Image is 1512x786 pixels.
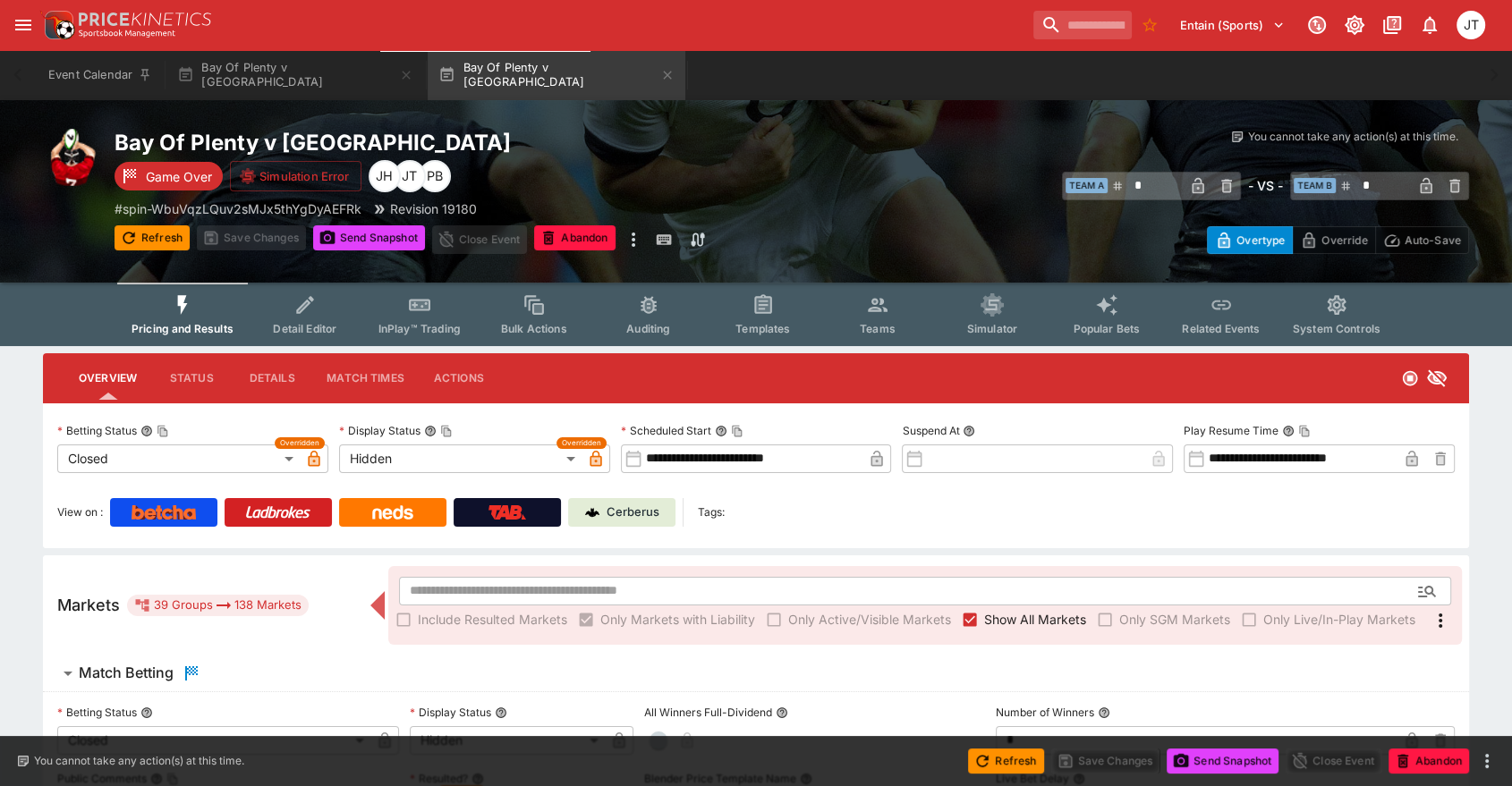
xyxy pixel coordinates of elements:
span: Team B [1294,178,1336,193]
button: Scheduled StartCopy To Clipboard [715,425,727,437]
button: Display Status [495,706,507,719]
button: Bay Of Plenty v [GEOGRAPHIC_DATA] [428,50,685,100]
button: Joshua Thomson [1451,5,1491,45]
img: PriceKinetics Logo [39,7,75,43]
a: Cerberus [568,498,675,527]
span: Bulk Actions [501,322,567,335]
div: 39 Groups 138 Markets [134,595,302,616]
div: Joshua Thomson [1457,11,1485,39]
p: Display Status [410,705,491,720]
p: You cannot take any action(s) at this time. [34,753,244,769]
button: Abandon [534,225,615,250]
button: Overview [64,357,151,400]
button: Actions [419,357,499,400]
button: Copy To Clipboard [157,425,169,437]
p: Betting Status [57,705,137,720]
span: Overridden [280,437,319,449]
button: Auto-Save [1375,226,1469,254]
button: Bay Of Plenty v [GEOGRAPHIC_DATA] [166,50,424,100]
label: View on : [57,498,103,527]
h5: Markets [57,595,120,615]
span: Auditing [626,322,670,335]
span: Templates [735,322,790,335]
img: Betcha [132,505,196,520]
div: Jiahao Hao [369,160,401,192]
div: Closed [57,444,300,473]
button: Number of Winners [1098,706,1110,719]
span: Popular Bets [1073,322,1140,335]
button: Toggle light/dark mode [1338,9,1371,41]
label: Tags: [698,498,725,527]
img: TabNZ [488,505,526,520]
button: Suspend At [963,425,975,437]
svg: Hidden [1426,368,1448,389]
span: Mark an event as closed and abandoned. [534,228,615,246]
button: Event Calendar [38,50,163,100]
svg: Closed [1401,369,1419,387]
button: Abandon [1389,748,1469,773]
h6: - VS - [1248,176,1283,195]
span: Show All Markets [984,610,1086,629]
button: Display StatusCopy To Clipboard [424,425,437,437]
button: Connected to PK [1301,9,1333,41]
p: Revision 19180 [390,199,477,218]
button: Open [1411,575,1443,607]
span: Overridden [562,437,601,449]
img: Cerberus [585,505,599,520]
button: Refresh [115,225,190,250]
button: Notifications [1414,9,1446,41]
button: more [623,225,644,254]
span: Related Events [1182,322,1260,335]
button: Match Betting [43,655,1469,691]
span: Include Resulted Markets [418,610,567,629]
button: more [1476,750,1498,772]
div: Hidden [339,444,582,473]
button: Select Tenant [1169,11,1295,39]
p: Suspend At [902,423,959,438]
h6: Match Betting [79,663,174,682]
span: Only SGM Markets [1119,610,1230,629]
button: No Bookmarks [1135,11,1164,39]
span: Team A [1066,178,1108,193]
svg: More [1430,610,1451,631]
button: Documentation [1376,9,1408,41]
button: Simulation Error [230,161,361,191]
button: Status [151,357,232,400]
button: Match Times [312,357,419,400]
button: Send Snapshot [313,225,425,250]
p: Game Over [146,167,212,186]
button: Betting Status [140,706,153,719]
span: System Controls [1293,322,1380,335]
span: Only Active/Visible Markets [788,610,951,629]
span: Mark an event as closed and abandoned. [1389,750,1469,768]
div: Start From [1207,226,1469,254]
p: You cannot take any action(s) at this time. [1248,129,1458,145]
p: Override [1321,231,1367,249]
span: Only Live/In-Play Markets [1263,610,1415,629]
div: Joshua Thomson [394,160,426,192]
div: Peter Bishop [419,160,451,192]
button: Copy To Clipboard [731,425,743,437]
img: PriceKinetics [79,13,211,26]
p: Overtype [1236,231,1285,249]
button: Betting StatusCopy To Clipboard [140,425,153,437]
p: Scheduled Start [621,423,711,438]
span: Pricing and Results [132,322,234,335]
span: Only Markets with Liability [600,610,755,629]
button: All Winners Full-Dividend [776,706,788,719]
button: open drawer [7,9,39,41]
img: Ladbrokes [245,505,310,520]
div: Event type filters [117,283,1395,346]
img: rugby_union.png [43,129,100,186]
button: Copy To Clipboard [1298,425,1311,437]
span: InPlay™ Trading [378,322,461,335]
p: Number of Winners [996,705,1094,720]
button: Override [1292,226,1375,254]
p: Betting Status [57,423,137,438]
p: Display Status [339,423,420,438]
button: Refresh [968,748,1043,773]
input: search [1033,11,1132,39]
h2: Copy To Clipboard [115,129,792,156]
p: Cerberus [607,503,659,521]
p: Auto-Save [1405,231,1461,249]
